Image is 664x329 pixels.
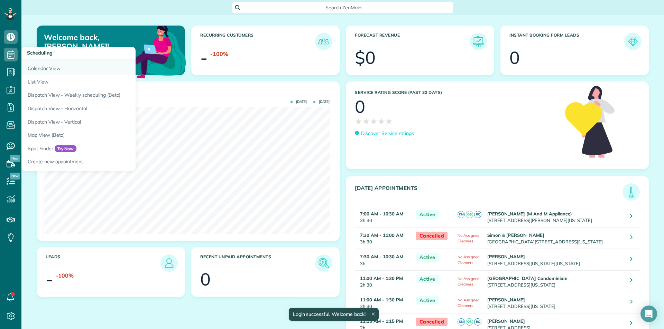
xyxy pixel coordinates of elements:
[416,210,439,219] span: Active
[46,90,332,97] h3: Actual Revenue this month
[416,232,448,240] span: Cancelled
[210,50,228,58] div: -100%
[486,206,625,228] td: [STREET_ADDRESS][PERSON_NAME][US_STATE]
[120,18,187,85] img: dashboard_welcome-42a62b7d889689a78055ac9021e634bf52bae3f8056760290aed330b23ab8690.png
[360,318,403,324] strong: 11:15 AM - 1:15 PM
[416,318,448,326] span: Cancelled
[355,130,414,137] a: Discover Service ratings
[46,254,160,272] h3: Leads
[370,115,378,127] span: ★
[56,272,74,280] div: -100%
[416,253,439,262] span: Active
[21,75,194,89] a: List View
[362,115,370,127] span: ★
[378,115,385,127] span: ★
[46,271,53,288] div: -
[360,254,403,259] strong: 7:30 AM - 10:30 AM
[624,185,638,199] img: icon_todays_appointments-901f7ab196bb0bea1936b74009e4eb5ffbc2d2711fa7634e0d609ed5ef32b18b.png
[27,50,53,56] span: Scheduling
[458,276,480,287] span: No Assigned Cleaners
[317,35,331,48] img: icon_recurring_customers-cf858462ba22bcd05b5a5880d41d6543d210077de5bb9ebc9590e49fd87d84ed.png
[458,298,480,308] span: No Assigned Cleaners
[21,102,194,115] a: Dispatch View - Horizontal
[466,318,473,326] span: OS
[360,297,403,302] strong: 11:00 AM - 1:30 PM
[361,130,414,137] p: Discover Service ratings
[487,211,572,216] strong: [PERSON_NAME] (M And M Appliance)
[200,33,315,50] h3: Recurring Customers
[21,128,194,142] a: Map View (Beta)
[55,145,77,152] span: Try Now
[416,275,439,283] span: Active
[471,35,485,48] img: icon_forecast_revenue-8c13a41c7ed35a8dcfafea3cbb826a0462acb37728057bba2d056411b612bbbe.png
[21,88,194,102] a: Dispatch View - Weekly scheduling (Beta)
[355,98,365,115] div: 0
[21,142,194,155] a: Spot FinderTry Now
[458,233,480,243] span: No Assigned Cleaners
[162,256,176,270] img: icon_leads-1bed01f49abd5b7fead27621c3d59655bb73ed531f8eeb49469d10e621d6b896.png
[474,318,481,326] span: BC
[640,306,657,322] div: Open Intercom Messenger
[10,155,20,162] span: New
[290,100,307,104] span: [DATE]
[474,211,481,218] span: BC
[355,292,413,313] td: 2h 30
[509,33,624,50] h3: Instant Booking Form Leads
[385,115,393,127] span: ★
[360,232,403,238] strong: 7:30 AM - 11:00 AM
[486,249,625,270] td: [STREET_ADDRESS][US_STATE][US_STATE]
[487,254,525,259] strong: [PERSON_NAME]
[355,249,413,270] td: 3h
[486,228,625,249] td: [GEOGRAPHIC_DATA][STREET_ADDRESS][US_STATE]
[313,100,330,104] span: [DATE]
[200,254,315,272] h3: Recent unpaid appointments
[200,271,211,288] div: 0
[416,296,439,305] span: Active
[317,256,331,270] img: icon_unpaid_appointments-47b8ce3997adf2238b356f14209ab4cced10bd1f174958f3ca8f1d0dd7fffeee.png
[486,292,625,313] td: [STREET_ADDRESS][US_STATE]
[360,275,403,281] strong: 11:00 AM - 1:30 PM
[487,232,544,238] strong: Simon & [PERSON_NAME]
[458,211,465,218] span: KM
[355,49,376,66] div: $0
[487,318,525,324] strong: [PERSON_NAME]
[355,185,622,201] h3: [DATE] Appointments
[355,270,413,292] td: 2h 30
[487,275,568,281] strong: [GEOGRAPHIC_DATA] Condominium
[355,90,558,95] h3: Service Rating score (past 30 days)
[44,33,138,51] p: Welcome back, [PERSON_NAME]!
[200,49,207,66] div: -
[288,308,378,321] div: Login successful. Welcome back!
[458,254,480,265] span: No Assigned Cleaners
[466,211,473,218] span: OS
[21,115,194,129] a: Dispatch View - Vertical
[21,59,194,75] a: Calendar View
[355,33,470,50] h3: Forecast Revenue
[355,206,413,228] td: 3h 30
[487,297,525,302] strong: [PERSON_NAME]
[458,318,465,326] span: KM
[10,173,20,180] span: New
[509,49,520,66] div: 0
[626,35,640,48] img: icon_form_leads-04211a6a04a5b2264e4ee56bc0799ec3eb69b7e499cbb523a139df1d13a81ae0.png
[21,155,194,171] a: Create new appointment
[355,115,362,127] span: ★
[360,211,403,216] strong: 7:00 AM - 10:30 AM
[355,228,413,249] td: 3h 30
[486,270,625,292] td: [STREET_ADDRESS][US_STATE]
